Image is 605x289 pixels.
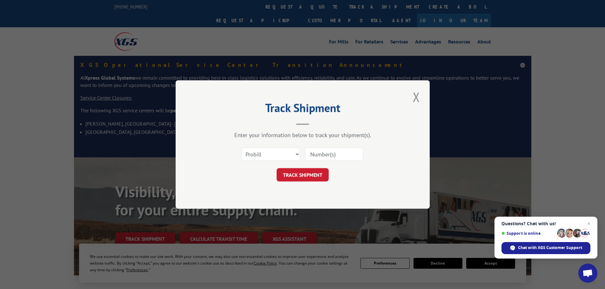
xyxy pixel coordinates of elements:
[277,168,329,181] button: TRACK SHIPMENT
[207,103,398,115] h2: Track Shipment
[518,245,582,251] span: Chat with XGS Customer Support
[305,148,363,161] input: Number(s)
[578,264,597,283] a: Open chat
[207,131,398,139] div: Enter your information below to track your shipment(s).
[501,221,590,226] span: Questions? Chat with us!
[411,88,422,106] button: Close modal
[501,242,590,254] span: Chat with XGS Customer Support
[501,231,555,236] span: Support is online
